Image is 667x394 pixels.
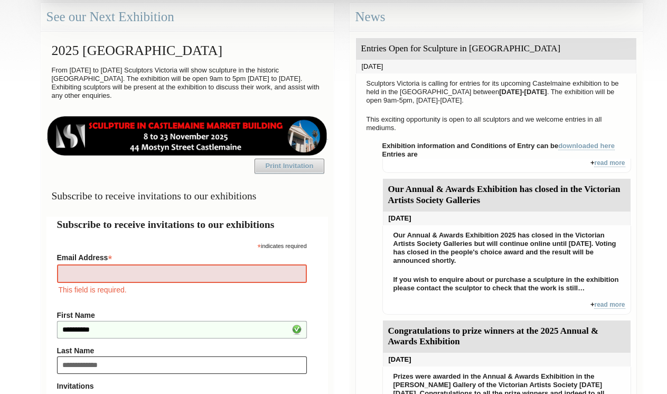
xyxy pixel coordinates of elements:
div: + [382,159,631,173]
h2: Subscribe to receive invitations to our exhibitions [57,217,317,232]
div: [DATE] [383,353,631,366]
a: Print Invitation [255,159,324,173]
strong: Exhibition information and Conditions of Entry can be [382,142,615,150]
div: News [350,3,643,31]
div: See our Next Exhibition [41,3,334,31]
p: If you wish to enquire about or purchase a sculpture in the exhibition please contact the sculpto... [388,273,625,295]
div: [DATE] [356,60,636,74]
div: [DATE] [383,212,631,225]
div: indicates required [57,240,307,250]
div: Entries Open for Sculpture in [GEOGRAPHIC_DATA] [356,38,636,60]
p: From [DATE] to [DATE] Sculptors Victoria will show sculpture in the historic [GEOGRAPHIC_DATA]. T... [46,63,328,103]
div: Our Annual & Awards Exhibition has closed in the Victorian Artists Society Galleries [383,179,631,212]
a: read more [594,301,625,309]
div: + [382,300,631,315]
a: downloaded here [558,142,615,150]
div: This field is required. [57,284,307,296]
strong: [DATE]-[DATE] [499,88,547,96]
p: Our Annual & Awards Exhibition 2025 has closed in the Victorian Artists Society Galleries but wil... [388,228,625,268]
label: First Name [57,311,307,319]
p: This exciting opportunity is open to all sculptors and we welcome entries in all mediums. [361,113,631,135]
h2: 2025 [GEOGRAPHIC_DATA] [46,38,328,63]
h3: Subscribe to receive invitations to our exhibitions [46,186,328,206]
img: castlemaine-ldrbd25v2.png [46,116,328,155]
strong: Invitations [57,382,307,390]
p: Sculptors Victoria is calling for entries for its upcoming Castelmaine exhibition to be held in t... [361,77,631,107]
label: Last Name [57,346,307,355]
div: Congratulations to prize winners at the 2025 Annual & Awards Exhibition [383,320,631,353]
label: Email Address [57,250,307,263]
a: read more [594,159,625,167]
